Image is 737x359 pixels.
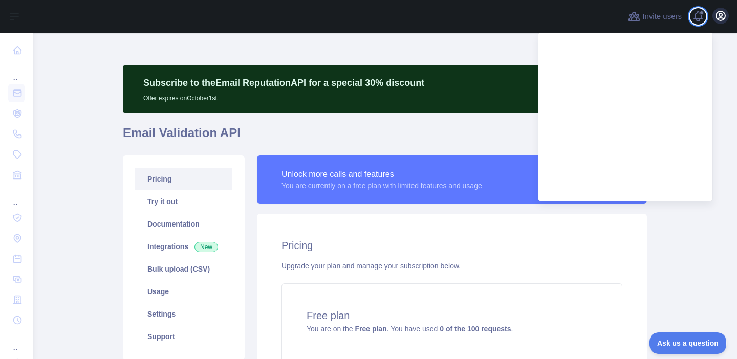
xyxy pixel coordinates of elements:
a: Try it out [135,190,232,213]
a: Usage [135,280,232,303]
h4: Free plan [307,308,597,323]
span: Invite users [642,11,682,23]
span: New [194,242,218,252]
button: Invite users [626,8,684,25]
a: Settings [135,303,232,325]
div: ... [8,61,25,82]
strong: 0 of the 100 requests [440,325,511,333]
div: Unlock more calls and features [281,168,482,181]
a: Integrations New [135,235,232,258]
div: You are currently on a free plan with limited features and usage [281,181,482,191]
strong: Free plan [355,325,386,333]
h1: Email Validation API [123,125,647,149]
a: Documentation [135,213,232,235]
div: ... [8,331,25,352]
a: Pricing [135,168,232,190]
div: ... [8,186,25,207]
h2: Pricing [281,238,622,253]
p: Offer expires on October 1st. [143,90,424,102]
span: You are on the . You have used . [307,325,513,333]
iframe: Toggle Customer Support [649,332,727,354]
a: Bulk upload (CSV) [135,258,232,280]
a: Support [135,325,232,348]
p: Subscribe to the Email Reputation API for a special 30 % discount [143,76,424,90]
div: Upgrade your plan and manage your subscription below. [281,261,622,271]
